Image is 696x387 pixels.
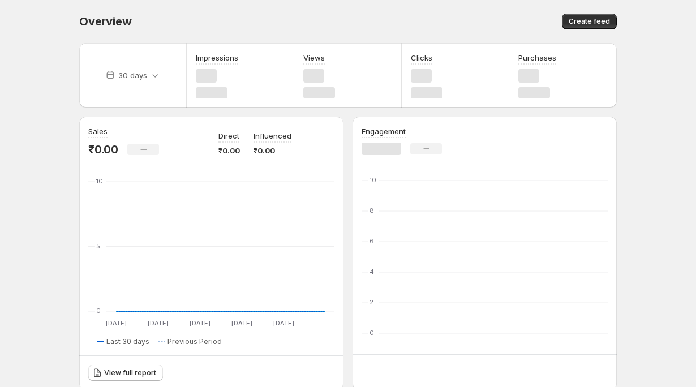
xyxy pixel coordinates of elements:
[562,14,617,29] button: Create feed
[411,52,432,63] h3: Clicks
[96,242,100,250] text: 5
[370,237,374,245] text: 6
[106,319,127,327] text: [DATE]
[370,268,374,276] text: 4
[79,15,131,28] span: Overview
[303,52,325,63] h3: Views
[190,319,210,327] text: [DATE]
[218,130,239,141] p: Direct
[362,126,406,137] h3: Engagement
[231,319,252,327] text: [DATE]
[88,126,108,137] h3: Sales
[148,319,169,327] text: [DATE]
[518,52,556,63] h3: Purchases
[118,70,147,81] p: 30 days
[106,337,149,346] span: Last 30 days
[88,365,163,381] a: View full report
[196,52,238,63] h3: Impressions
[370,298,373,306] text: 2
[96,307,101,315] text: 0
[254,130,291,141] p: Influenced
[104,368,156,377] span: View full report
[370,207,374,214] text: 8
[569,17,610,26] span: Create feed
[370,329,374,337] text: 0
[167,337,222,346] span: Previous Period
[273,319,294,327] text: [DATE]
[254,145,291,156] p: ₹0.00
[96,177,103,185] text: 10
[88,143,118,156] p: ₹0.00
[218,145,240,156] p: ₹0.00
[370,176,376,184] text: 10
